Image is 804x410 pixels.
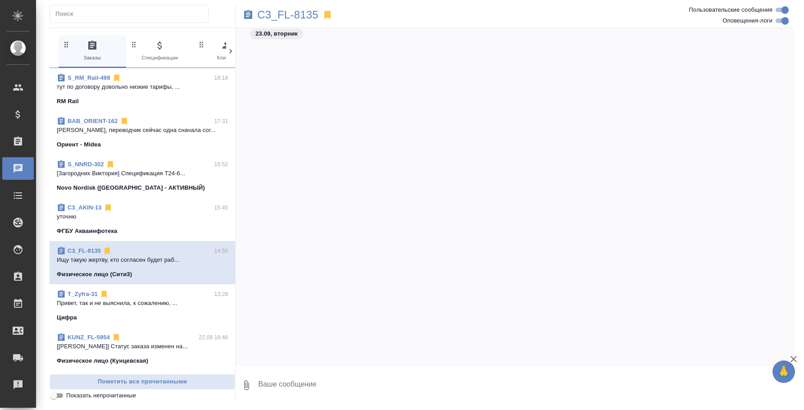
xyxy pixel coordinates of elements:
[68,334,110,341] a: KUNZ_FL-5954
[50,111,235,155] div: BAB_ORIENT-16217:31[PERSON_NAME], переводчик сейчас одна сначала сог...Ориент - Midea
[57,299,228,308] p: Привет, так и не выяснила, к сожалению, ...
[62,40,71,49] svg: Зажми и перетащи, чтобы поменять порядок вкладок
[689,5,772,14] span: Пользовательские сообщения
[214,203,228,212] p: 15:45
[68,74,110,81] a: S_RM_Rail-498
[57,270,132,279] p: Физическое лицо (Сити3)
[772,360,795,383] button: 🙏
[100,290,109,299] svg: Отписаться
[120,117,129,126] svg: Отписаться
[112,73,121,82] svg: Отписаться
[68,161,104,168] a: S_NNRD-302
[197,40,206,49] svg: Зажми и перетащи, чтобы поменять порядок вкладок
[214,117,228,126] p: 17:31
[112,333,121,342] svg: Отписаться
[199,333,228,342] p: 22.09 18:46
[50,374,235,390] button: Пометить все прочитанными
[57,169,228,178] p: [Загородних Виктория] Спецификация T24-6...
[68,247,101,254] a: C3_FL-8135
[57,140,101,149] p: Ориент - Midea
[57,82,228,91] p: тут по договору довольно низкие тарифы, ...
[57,342,228,351] p: [[PERSON_NAME]] Статус заказа изменен на...
[57,227,118,236] p: ФГБУ Акваинфотека
[57,255,228,264] p: Ищу такую жертву, кто согласен будет раб...
[214,160,228,169] p: 15:52
[55,377,230,387] span: Пометить все прочитанными
[130,40,138,49] svg: Зажми и перетащи, чтобы поменять порядок вкладок
[55,8,208,20] input: Поиск
[62,40,123,62] span: Заказы
[776,362,791,381] span: 🙏
[50,198,235,241] div: C3_AKIN-1315:45уточнюФГБУ Акваинфотека
[214,290,228,299] p: 13:28
[66,391,136,400] span: Показать непрочитанные
[57,126,228,135] p: [PERSON_NAME], переводчик сейчас одна сначала сог...
[50,155,235,198] div: S_NNRD-30215:52[Загородних Виктория] Спецификация T24-6...Novo Nordisk ([GEOGRAPHIC_DATA] - АКТИВ...
[255,29,298,38] p: 23.09, вторник
[57,183,205,192] p: Novo Nordisk ([GEOGRAPHIC_DATA] - АКТИВНЫЙ)
[68,118,118,124] a: BAB_ORIENT-162
[50,68,235,111] div: S_RM_Rail-49818:18тут по договору довольно низкие тарифы, ...RM Rail
[130,40,190,62] span: Спецификации
[68,291,98,297] a: T_Zyfra-31
[197,40,258,62] span: Клиенты
[257,10,318,19] a: C3_FL-8135
[50,284,235,328] div: T_Zyfra-3113:28Привет, так и не выяснила, к сожалению, ...Цифра
[57,97,79,106] p: RM Rail
[57,212,228,221] p: уточню
[68,204,102,211] a: C3_AKIN-13
[50,241,235,284] div: C3_FL-813514:50Ищу такую жертву, кто согласен будет раб...Физическое лицо (Сити3)
[214,246,228,255] p: 14:50
[57,313,77,322] p: Цифра
[57,356,148,365] p: Физическое лицо (Кунцевская)
[722,16,772,25] span: Оповещения-логи
[50,328,235,371] div: KUNZ_FL-595422.09 18:46[[PERSON_NAME]] Статус заказа изменен на...Физическое лицо (Кунцевская)
[214,73,228,82] p: 18:18
[103,246,112,255] svg: Отписаться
